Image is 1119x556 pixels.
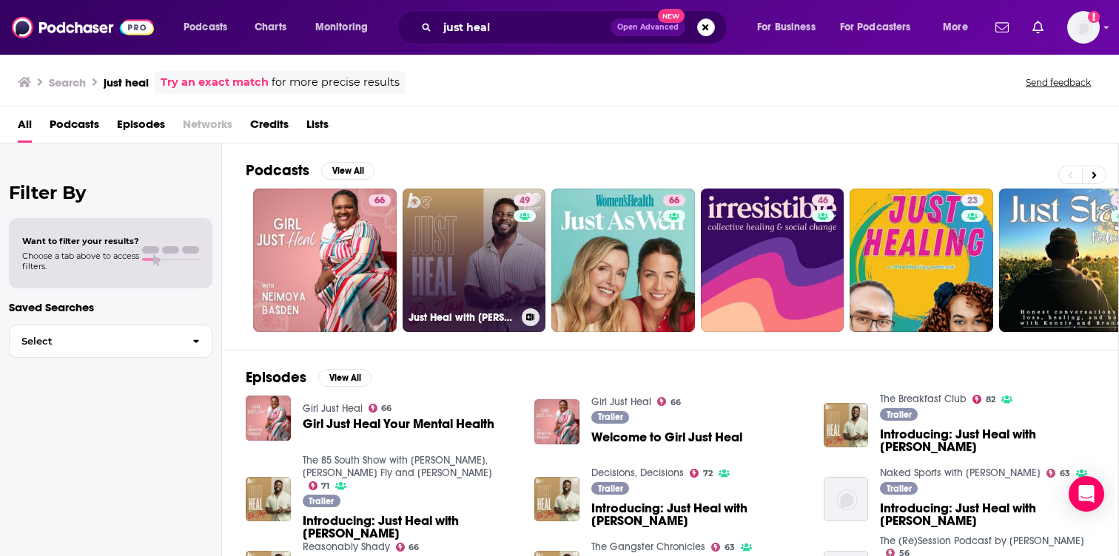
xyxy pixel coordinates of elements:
[255,17,286,38] span: Charts
[725,544,735,551] span: 63
[967,194,978,208] span: 23
[303,418,494,430] span: Girl Just Heal Your Mental Health
[303,515,517,540] a: Introducing: Just Heal with Dr. Jay
[690,469,713,478] a: 72
[1026,15,1049,40] a: Show notifications dropdown
[305,16,387,39] button: open menu
[306,112,329,143] a: Lists
[880,428,1095,453] a: Introducing: Just Heal with Dr. Jay
[9,325,212,358] button: Select
[986,396,995,403] span: 82
[104,75,149,89] h3: just heal
[989,15,1015,40] a: Show notifications dropdown
[250,112,289,143] a: Credits
[598,484,623,493] span: Trailer
[598,413,623,421] span: Trailer
[9,182,212,203] h2: Filter By
[173,16,246,39] button: open menu
[246,477,291,522] img: Introducing: Just Heal with Dr. Jay
[321,483,329,489] span: 71
[818,194,828,208] span: 46
[880,467,1041,479] a: Naked Sports with Cari Champion
[246,161,374,180] a: PodcastsView All
[812,194,834,206] a: 46
[246,368,372,387] a: EpisodesView All
[534,477,579,522] a: Introducing: Just Heal with Dr. Jay
[663,194,685,206] a: 66
[657,397,681,406] a: 66
[830,16,932,39] button: open menu
[183,112,232,143] span: Networks
[1021,76,1095,89] button: Send feedback
[520,194,530,208] span: 49
[961,194,984,206] a: 23
[887,410,912,419] span: Trailer
[374,194,385,208] span: 66
[880,393,967,405] a: The Breakfast Club
[303,515,517,540] span: Introducing: Just Heal with [PERSON_NAME]
[1046,469,1070,478] a: 63
[12,13,154,41] img: Podchaser - Follow, Share and Rate Podcasts
[1060,470,1070,477] span: 63
[932,16,987,39] button: open menu
[591,431,742,444] a: Welcome to Girl Just Heal
[161,74,269,91] a: Try an exact match
[396,543,420,552] a: 66
[303,540,390,553] a: Reasonably Shady
[184,17,227,38] span: Podcasts
[50,112,99,143] a: Podcasts
[711,543,735,552] a: 63
[315,17,368,38] span: Monitoring
[246,396,291,441] img: Girl Just Heal Your Mental Health
[943,17,968,38] span: More
[591,396,651,408] a: Girl Just Heal
[437,16,611,39] input: Search podcasts, credits, & more...
[10,336,181,346] span: Select
[409,311,516,324] h3: Just Heal with [PERSON_NAME]
[880,502,1095,527] span: Introducing: Just Heal with [PERSON_NAME]
[617,24,679,31] span: Open Advanced
[1067,11,1100,44] button: Show profile menu
[22,236,139,246] span: Want to filter your results?
[253,189,397,332] a: 66
[318,369,372,387] button: View All
[1088,11,1100,23] svg: Add a profile image
[321,162,374,180] button: View All
[246,368,306,387] h2: Episodes
[272,74,400,91] span: for more precise results
[887,484,912,493] span: Trailer
[303,454,492,479] a: The 85 South Show with Karlous Miller, DC Young Fly and Chico Bean
[49,75,86,89] h3: Search
[18,112,32,143] a: All
[309,481,330,490] a: 71
[880,502,1095,527] a: Introducing: Just Heal with Dr. Jay
[369,194,391,206] a: 66
[514,194,536,206] a: 49
[409,544,419,551] span: 66
[1067,11,1100,44] img: User Profile
[591,502,806,527] span: Introducing: Just Heal with [PERSON_NAME]
[1067,11,1100,44] span: Logged in as sschroeder
[303,402,363,415] a: Girl Just Heal
[381,405,392,412] span: 66
[534,399,579,444] img: Welcome to Girl Just Heal
[703,470,713,477] span: 72
[9,300,212,314] p: Saved Searches
[591,502,806,527] a: Introducing: Just Heal with Dr. Jay
[246,161,309,180] h2: Podcasts
[22,251,139,271] span: Choose a tab above to access filters.
[757,17,816,38] span: For Business
[551,189,695,332] a: 66
[591,467,684,479] a: Decisions, Decisions
[824,477,869,522] a: Introducing: Just Heal with Dr. Jay
[880,428,1095,453] span: Introducing: Just Heal with [PERSON_NAME]
[309,497,334,506] span: Trailer
[747,16,834,39] button: open menu
[671,399,681,406] span: 66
